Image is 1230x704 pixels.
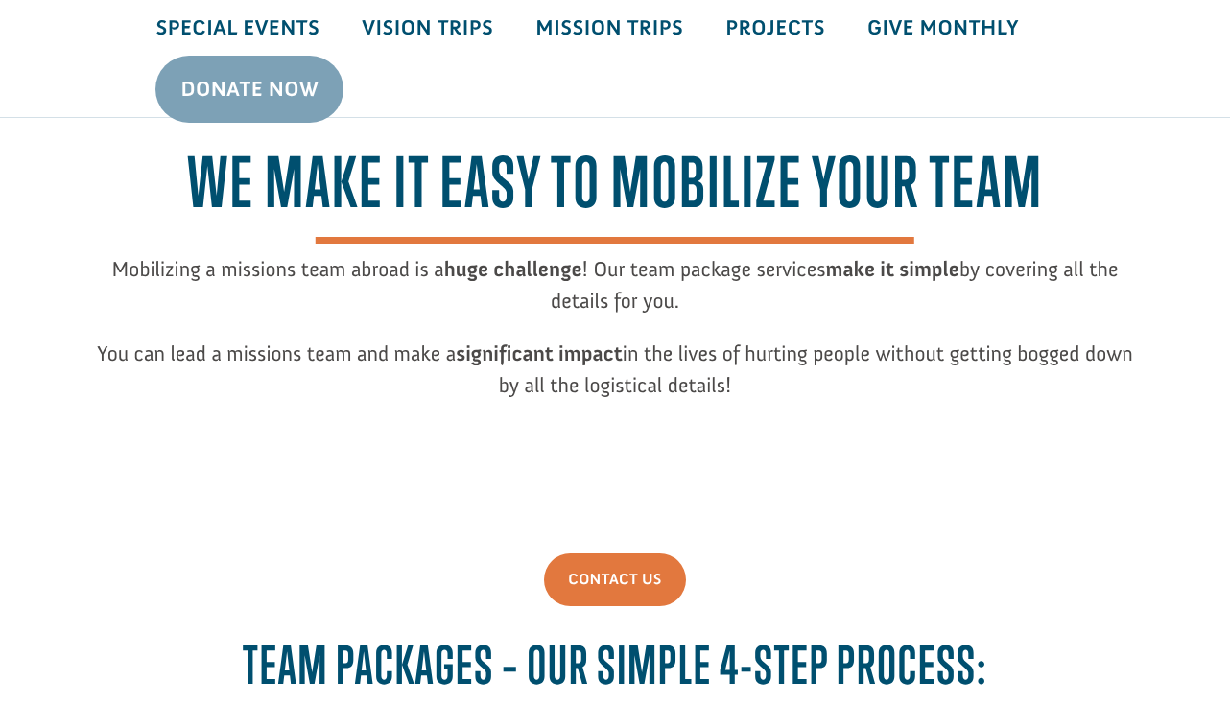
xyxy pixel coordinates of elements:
[825,256,958,282] strong: make it simple
[155,56,343,123] a: Donate Now
[97,340,1133,398] span: You can lead a missions team and make a in the lives of hurting people without getting bogged dow...
[444,256,582,282] strong: huge challenge
[456,340,623,366] strong: significant impact
[97,253,1133,338] p: Mobilizing a missions team abroad is a ! Our team package services by covering all the details fo...
[544,553,685,606] a: Contact Us
[243,634,987,695] span: Team Packages – Our simple 4-step process:
[187,142,1043,243] span: We make it easy to mobilize your team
